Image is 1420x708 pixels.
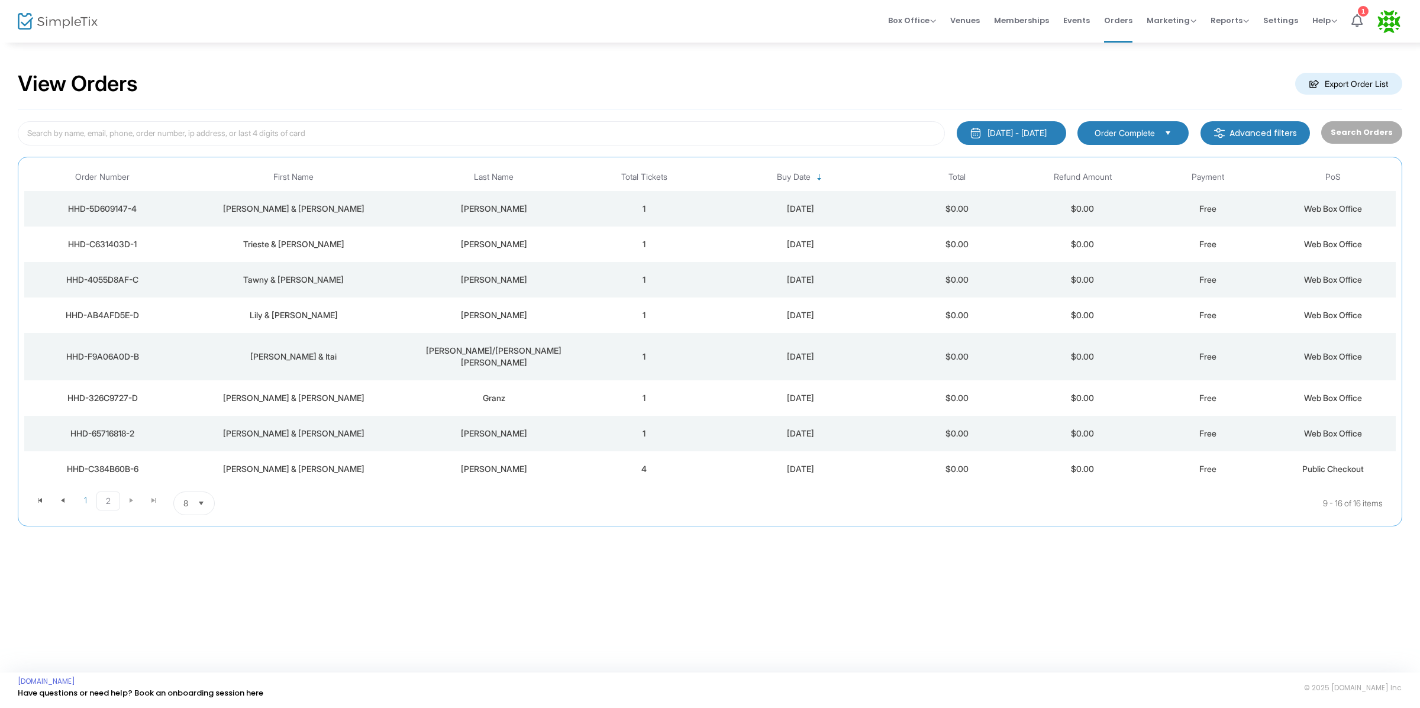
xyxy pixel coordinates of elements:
[184,428,404,439] div: Jaime & Brian
[1304,683,1402,693] span: © 2025 [DOMAIN_NAME] Inc.
[1199,428,1216,438] span: Free
[1020,416,1145,451] td: $0.00
[184,203,404,215] div: Dovi & Roni
[75,172,130,182] span: Order Number
[1214,127,1225,139] img: filter
[895,163,1020,191] th: Total
[895,451,1020,487] td: $0.00
[1302,464,1364,474] span: Public Checkout
[895,380,1020,416] td: $0.00
[710,203,892,215] div: 8/17/2025
[1020,262,1145,298] td: $0.00
[27,309,178,321] div: HHD-AB4AFD5E-D
[895,191,1020,227] td: $0.00
[1147,15,1196,26] span: Marketing
[1020,298,1145,333] td: $0.00
[1020,333,1145,380] td: $0.00
[582,380,707,416] td: 1
[582,416,707,451] td: 1
[1199,274,1216,285] span: Free
[888,15,936,26] span: Box Office
[582,298,707,333] td: 1
[710,351,892,363] div: 8/17/2025
[710,392,892,404] div: 8/17/2025
[409,428,579,439] div: Hansen
[409,238,579,250] div: Stern
[27,274,178,286] div: HHD-4055D8AF-C
[184,238,404,250] div: Trieste & David
[24,163,1396,487] div: Data table
[950,5,980,35] span: Venues
[27,351,178,363] div: HHD-F9A06A0D-B
[1304,203,1362,214] span: Web Box Office
[1020,191,1145,227] td: $0.00
[1020,451,1145,487] td: $0.00
[29,492,51,509] span: Go to the first page
[474,172,514,182] span: Last Name
[1104,5,1132,35] span: Orders
[582,333,707,380] td: 1
[184,463,404,475] div: Karyn & Robert
[582,262,707,298] td: 1
[1358,5,1369,15] div: 1
[582,451,707,487] td: 4
[184,274,404,286] div: Tawny & David
[1020,227,1145,262] td: $0.00
[27,238,178,250] div: HHD-C631403D-1
[184,392,404,404] div: Kristine & Glenn
[74,492,96,509] span: Page 1
[184,351,404,363] div: Erica & Itai
[18,677,75,686] a: [DOMAIN_NAME]
[58,496,67,505] span: Go to the previous page
[710,274,892,286] div: 8/17/2025
[1192,172,1224,182] span: Payment
[1304,428,1362,438] span: Web Box Office
[895,227,1020,262] td: $0.00
[582,227,707,262] td: 1
[710,463,892,475] div: 8/17/2025
[1312,15,1337,26] span: Help
[1211,15,1249,26] span: Reports
[1020,163,1145,191] th: Refund Amount
[409,309,579,321] div: Dulan
[1199,239,1216,249] span: Free
[27,392,178,404] div: HHD-326C9727-D
[96,492,120,510] span: Page 2
[27,428,178,439] div: HHD-65716818-2
[409,274,579,286] div: Krintzman
[409,345,579,368] div: Klein/Stern Klein
[1263,5,1298,35] span: Settings
[273,172,314,182] span: First Name
[1063,5,1090,35] span: Events
[895,416,1020,451] td: $0.00
[1160,127,1176,140] button: Select
[815,173,824,182] span: Sortable
[970,127,982,139] img: monthly
[1304,351,1362,361] span: Web Box Office
[710,428,892,439] div: 8/17/2025
[409,203,579,215] div: Frances
[1199,393,1216,403] span: Free
[409,392,579,404] div: Granz
[582,191,707,227] td: 1
[333,492,1383,515] kendo-pager-info: 9 - 16 of 16 items
[183,497,188,509] span: 8
[1095,127,1155,139] span: Order Complete
[957,121,1066,145] button: [DATE] - [DATE]
[1304,393,1362,403] span: Web Box Office
[1020,380,1145,416] td: $0.00
[994,5,1049,35] span: Memberships
[18,71,138,97] h2: View Orders
[35,496,45,505] span: Go to the first page
[1304,310,1362,320] span: Web Box Office
[51,492,74,509] span: Go to the previous page
[27,463,178,475] div: HHD-C384B60B-6
[1304,239,1362,249] span: Web Box Office
[1304,274,1362,285] span: Web Box Office
[1199,203,1216,214] span: Free
[1325,172,1341,182] span: PoS
[582,163,707,191] th: Total Tickets
[1199,351,1216,361] span: Free
[27,203,178,215] div: HHD-5D609147-4
[895,298,1020,333] td: $0.00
